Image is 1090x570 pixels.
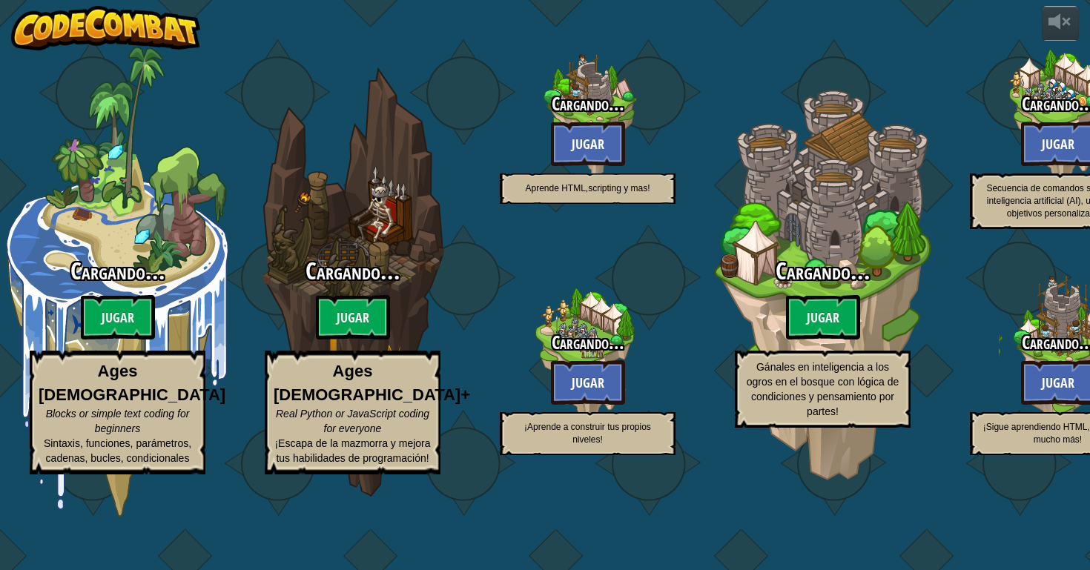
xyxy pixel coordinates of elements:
span: Sintaxis, funciones, parámetros, cadenas, bucles, condicionales [44,437,191,464]
span: Cargando... [305,255,400,287]
strong: Ages [DEMOGRAPHIC_DATA] [39,362,225,403]
span: Cargando... [776,255,871,287]
span: ¡Escapa de la mazmorra y mejora tus habilidades de programación! [274,437,430,464]
span: Cargando... [70,255,165,287]
btn: Jugar [316,295,390,339]
div: Complete previous world to unlock [235,47,470,517]
span: Cargando... [552,330,624,355]
button: Ajustar el volúmen [1042,6,1079,41]
div: Complete previous world to unlock [705,47,940,517]
button: Jugar [551,360,625,405]
button: Jugar [551,122,625,166]
span: Gánales en inteligencia a los ogros en el bosque con lógica de condiciones y pensamiento por partes! [747,361,899,417]
div: Complete previous world to unlock [470,239,705,474]
span: Real Python or JavaScript coding for everyone [276,408,429,434]
span: ¡Aprende a construir tus propios niveles! [524,422,651,445]
btn: Jugar [81,295,155,339]
img: CodeCombat - Learn how to code by playing a game [11,6,201,50]
span: Cargando... [552,91,624,116]
strong: Ages [DEMOGRAPHIC_DATA]+ [274,362,470,403]
span: Blocks or simple text coding for beginners [46,408,190,434]
btn: Jugar [786,295,860,339]
span: Aprende HTML,scripting y mas! [525,183,650,193]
